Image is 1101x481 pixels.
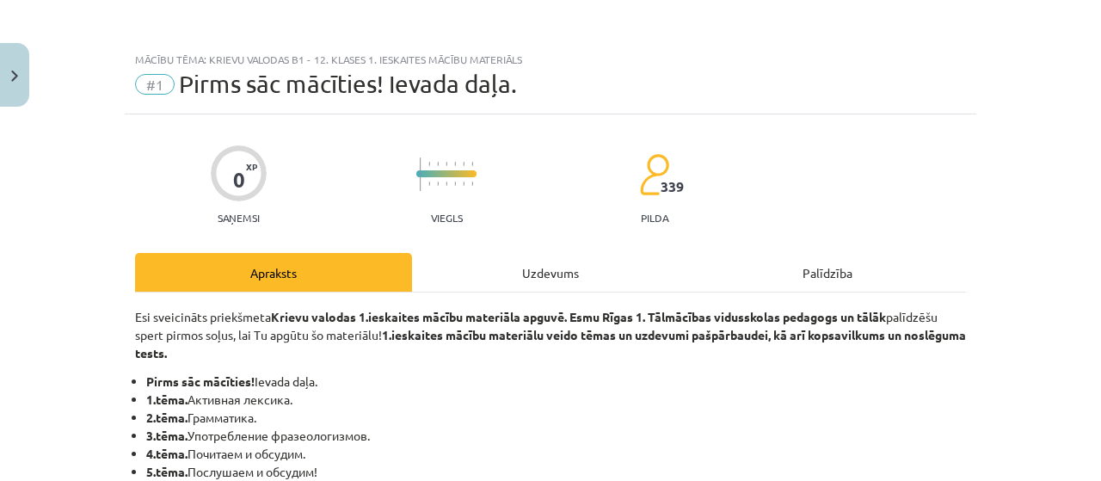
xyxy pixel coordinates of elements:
li: Послушаем и обсудим! [146,463,966,481]
li: Почитаем и обсудим. [146,445,966,463]
p: pilda [641,212,668,224]
img: icon-short-line-57e1e144782c952c97e751825c79c345078a6d821885a25fce030b3d8c18986b.svg [471,182,473,186]
img: icon-long-line-d9ea69661e0d244f92f715978eff75569469978d946b2353a9bb055b3ed8787d.svg [420,157,421,191]
li: Активная лексика. [146,391,966,409]
div: Apraksts [135,253,412,292]
div: Uzdevums [412,253,689,292]
strong: 1.ieskaites mācību materiālu veido tēmas un uzdevumi pašpārbaudei, kā arī kopsavilkums un noslēgu... [135,327,966,361]
img: icon-short-line-57e1e144782c952c97e751825c79c345078a6d821885a25fce030b3d8c18986b.svg [446,182,447,186]
b: Pirms sāc mācīties! [146,373,255,389]
img: icon-short-line-57e1e144782c952c97e751825c79c345078a6d821885a25fce030b3d8c18986b.svg [446,162,447,166]
div: Palīdzība [689,253,966,292]
img: icon-short-line-57e1e144782c952c97e751825c79c345078a6d821885a25fce030b3d8c18986b.svg [437,162,439,166]
li: Употребление фразеологизмов. [146,427,966,445]
b: 1.tēma. [146,392,188,407]
img: icon-short-line-57e1e144782c952c97e751825c79c345078a6d821885a25fce030b3d8c18986b.svg [454,162,456,166]
img: icon-short-line-57e1e144782c952c97e751825c79c345078a6d821885a25fce030b3d8c18986b.svg [428,182,430,186]
b: 2.tēma. [146,410,188,425]
li: Грамматика. [146,409,966,427]
b: 5.tēma. [146,464,188,479]
b: 4.tēma. [146,446,188,461]
span: 339 [661,179,684,194]
span: #1 [135,74,175,95]
div: 0 [233,168,245,192]
img: icon-short-line-57e1e144782c952c97e751825c79c345078a6d821885a25fce030b3d8c18986b.svg [454,182,456,186]
strong: Krievu valodas 1.ieskaites mācību materiāla apguvē. Esmu Rīgas 1. Tālmācības vidusskolas pedagogs... [271,309,886,324]
img: icon-short-line-57e1e144782c952c97e751825c79c345078a6d821885a25fce030b3d8c18986b.svg [463,182,464,186]
p: Esi sveicināts priekšmeta palīdzēšu spert pirmos soļus, lai Tu apgūtu šo materiālu! [135,308,966,362]
img: icon-short-line-57e1e144782c952c97e751825c79c345078a6d821885a25fce030b3d8c18986b.svg [471,162,473,166]
img: icon-short-line-57e1e144782c952c97e751825c79c345078a6d821885a25fce030b3d8c18986b.svg [428,162,430,166]
span: XP [246,162,257,171]
img: students-c634bb4e5e11cddfef0936a35e636f08e4e9abd3cc4e673bd6f9a4125e45ecb1.svg [639,153,669,196]
img: icon-short-line-57e1e144782c952c97e751825c79c345078a6d821885a25fce030b3d8c18986b.svg [437,182,439,186]
b: 3.tēma. [146,428,188,443]
img: icon-close-lesson-0947bae3869378f0d4975bcd49f059093ad1ed9edebbc8119c70593378902aed.svg [11,71,18,82]
span: Pirms sāc mācīties! Ievada daļa. [179,70,517,98]
li: Ievada daļa. [146,373,966,391]
p: Viegls [431,212,463,224]
img: icon-short-line-57e1e144782c952c97e751825c79c345078a6d821885a25fce030b3d8c18986b.svg [463,162,464,166]
div: Mācību tēma: Krievu valodas b1 - 12. klases 1. ieskaites mācību materiāls [135,53,966,65]
p: Saņemsi [211,212,267,224]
